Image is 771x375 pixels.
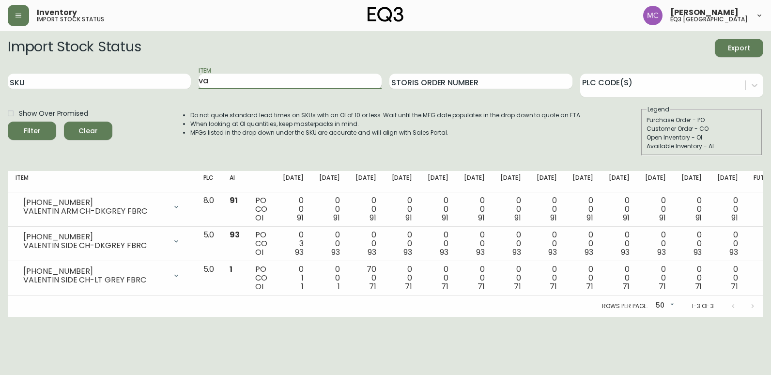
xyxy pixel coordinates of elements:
div: 50 [652,298,676,314]
button: Clear [64,122,112,140]
li: MFGs listed in the drop down under the SKU are accurate and will align with Sales Portal. [190,128,582,137]
span: 71 [478,281,485,292]
div: 0 0 [609,231,630,257]
span: 91 [695,212,702,223]
div: 0 0 [500,196,521,222]
span: 71 [622,281,630,292]
span: 71 [369,281,376,292]
span: 71 [405,281,412,292]
div: 0 0 [392,231,413,257]
span: Export [723,42,756,54]
th: [DATE] [637,171,674,192]
td: 5.0 [196,261,222,296]
th: [DATE] [709,171,746,192]
span: 1 [301,281,304,292]
div: 0 0 [609,265,630,291]
span: 91 [731,212,738,223]
div: Purchase Order - PO [647,116,757,125]
span: 91 [514,212,521,223]
span: 93 [368,247,376,258]
div: 0 0 [319,231,340,257]
div: 0 0 [428,265,448,291]
span: 1 [230,264,232,275]
span: 93 [694,247,702,258]
div: [PHONE_NUMBER]VALENTIN ARM CH-DKGREY FBRC [15,196,188,218]
th: [DATE] [456,171,493,192]
img: logo [368,7,403,22]
span: 93 [512,247,521,258]
img: 6dbdb61c5655a9a555815750a11666cc [643,6,663,25]
span: 93 [657,247,666,258]
span: Inventory [37,9,77,16]
div: PO CO [255,231,267,257]
div: 0 0 [717,196,738,222]
h5: import stock status [37,16,104,22]
div: VALENTIN SIDE CH-LT GREY FBRC [23,276,167,284]
div: 0 0 [283,196,304,222]
div: 0 1 [283,265,304,291]
legend: Legend [647,105,670,114]
div: 0 0 [609,196,630,222]
th: [DATE] [384,171,420,192]
div: 0 0 [464,196,485,222]
span: 93 [476,247,485,258]
div: [PHONE_NUMBER] [23,198,167,207]
span: 71 [550,281,557,292]
div: 0 0 [572,196,593,222]
th: Item [8,171,196,192]
div: [PHONE_NUMBER] [23,267,167,276]
span: 93 [331,247,340,258]
span: 91 [623,212,630,223]
div: 0 0 [319,265,340,291]
div: 0 0 [537,196,557,222]
div: 0 0 [572,265,593,291]
span: 91 [333,212,340,223]
p: 1-3 of 3 [692,302,714,311]
div: 0 0 [645,196,666,222]
span: 71 [659,281,666,292]
div: Available Inventory - AI [647,142,757,151]
span: Show Over Promised [19,109,88,119]
li: When looking at OI quantities, keep masterpacks in mind. [190,120,582,128]
div: 0 0 [572,231,593,257]
th: AI [222,171,247,192]
p: Rows per page: [602,302,648,311]
div: 0 0 [537,231,557,257]
span: 93 [548,247,557,258]
th: PLC [196,171,222,192]
span: 71 [514,281,521,292]
div: [PHONE_NUMBER] [23,233,167,241]
td: 5.0 [196,227,222,261]
div: 0 0 [392,265,413,291]
div: 0 0 [500,265,521,291]
div: Open Inventory - OI [647,133,757,142]
span: 71 [586,281,593,292]
span: [PERSON_NAME] [670,9,739,16]
span: 1 [338,281,340,292]
div: 0 0 [500,231,521,257]
div: 0 0 [645,265,666,291]
div: 0 0 [428,231,448,257]
span: 93 [585,247,593,258]
button: Export [715,39,763,57]
div: 0 0 [681,265,702,291]
span: OI [255,212,263,223]
div: Filter [24,125,41,137]
li: Do not quote standard lead times on SKUs with an OI of 10 or less. Wait until the MFG date popula... [190,111,582,120]
div: 0 0 [428,196,448,222]
div: [PHONE_NUMBER]VALENTIN SIDE CH-DKGREY FBRC [15,231,188,252]
span: 91 [230,195,238,206]
span: 91 [442,212,448,223]
span: 71 [441,281,448,292]
div: 0 0 [355,231,376,257]
h5: eq3 [GEOGRAPHIC_DATA] [670,16,748,22]
th: [DATE] [311,171,348,192]
th: [DATE] [601,171,637,192]
span: 71 [731,281,738,292]
div: VALENTIN SIDE CH-DKGREY FBRC [23,241,167,250]
div: 0 0 [319,196,340,222]
span: 91 [550,212,557,223]
div: VALENTIN ARM CH-DKGREY FBRC [23,207,167,216]
div: 0 3 [283,231,304,257]
span: Clear [72,125,105,137]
